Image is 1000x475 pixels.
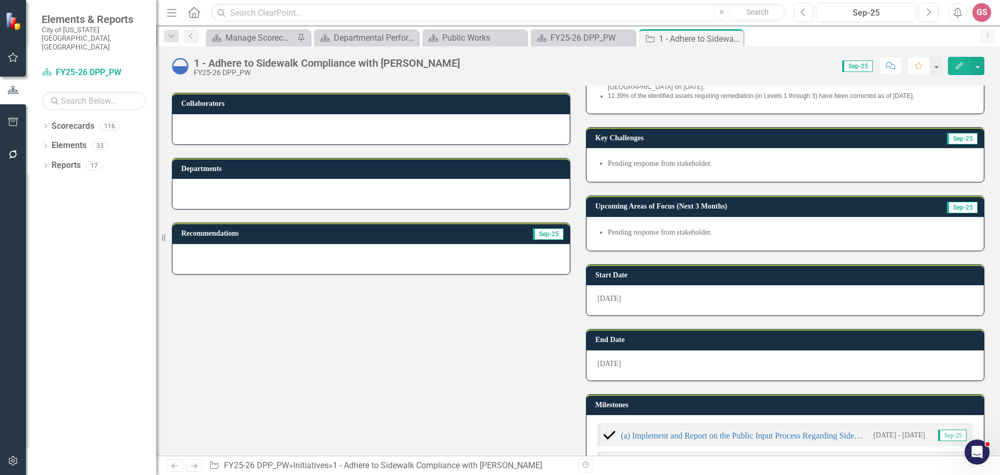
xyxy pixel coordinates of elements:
img: ClearPoint Strategy [5,11,23,30]
a: (a) Implement and Report on the Public Input Process Regarding Sidewalks [621,431,873,440]
span: [DATE] [597,295,621,302]
div: Sep-25 [820,7,913,19]
h3: Recommendations [181,229,428,237]
h3: Start Date [595,271,979,279]
h3: Departments [181,165,565,173]
small: City of [US_STATE][GEOGRAPHIC_DATA], [GEOGRAPHIC_DATA] [42,26,146,51]
div: FY25-26 DPP_PW [551,31,632,44]
button: Search [731,5,783,20]
span: Sep-25 [947,202,978,213]
h3: Collaborators [181,100,565,107]
input: Search Below... [42,92,146,110]
div: 116 [99,121,120,130]
span: Search [746,8,769,16]
input: Search ClearPoint... [211,4,786,22]
li: Pending response from stakeholder. [608,159,973,169]
div: Departmental Performance Plans - 3 Columns [334,31,416,44]
span: Sep-25 [533,228,564,240]
span: 11.39% of the identified assets requiring remediation (in Levels 1 through 3) have been corrected... [608,92,915,100]
div: Manage Scorecards [226,31,294,44]
div: Public Works [442,31,524,44]
div: 1 - Adhere to Sidewalk Compliance with [PERSON_NAME] [333,460,542,470]
a: Public Works [425,31,524,44]
span: Sep-25 [938,430,967,441]
div: 17 [86,161,103,170]
a: FY25-26 DPP_PW [224,460,289,470]
span: Elements & Reports [42,13,146,26]
a: Elements [52,140,86,152]
h3: Upcoming Areas of Focus (Next 3 Months) [595,202,904,210]
small: [DATE] - [DATE] [873,430,925,440]
div: » » [209,460,570,472]
h3: Key Challenges [595,134,827,142]
li: Pending response from stakeholder. [608,227,973,238]
h3: Milestones [595,401,979,409]
a: FY25-26 DPP_PW [42,67,146,79]
div: 1 - Adhere to Sidewalk Compliance with [PERSON_NAME] [194,57,460,69]
img: In Progress [172,58,189,75]
span: An Extrapolated Report and Remediation Plan to satisfy Section G.23 (Sidewalks) of the ADA/DOJ Se... [608,75,971,91]
img: Completed [603,429,616,442]
a: Scorecards [52,120,94,132]
button: GS [972,3,991,22]
div: FY25-26 DPP_PW [194,69,460,77]
iframe: Intercom live chat [965,440,990,465]
a: Reports [52,160,81,172]
span: Sep-25 [947,133,978,144]
a: Departmental Performance Plans - 3 Columns [317,31,416,44]
div: 1 - Adhere to Sidewalk Compliance with [PERSON_NAME] [659,32,741,45]
span: [DATE] [597,360,621,368]
a: Manage Scorecards [208,31,294,44]
a: FY25-26 DPP_PW [533,31,632,44]
h3: End Date [595,336,979,344]
span: Sep-25 [842,60,873,72]
button: Sep-25 [816,3,916,22]
a: Initiatives [293,460,329,470]
div: 33 [92,141,108,150]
